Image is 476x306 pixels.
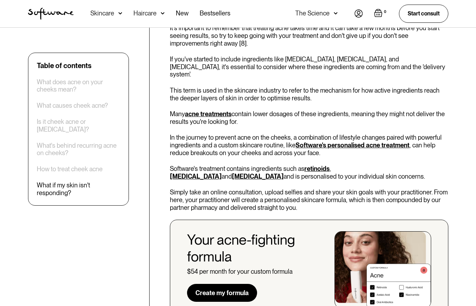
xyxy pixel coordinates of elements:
img: arrow down [334,10,338,17]
a: Software's personalised acne treatment [296,141,409,149]
img: Software Logo [28,8,74,20]
div: 0 [382,9,388,15]
div: Haircare [133,10,157,17]
a: What causes cheek acne? [37,102,108,110]
p: It's important to remember that treating acne takes time and it can take a few months before you ... [170,24,448,47]
a: retinoids [304,165,330,172]
a: Open empty cart [374,9,388,19]
a: What's behind recurring acne on cheeks? [37,142,120,157]
p: This term is used in the skincare industry to refer to the mechanism for how active ingredients r... [170,87,448,102]
a: How to treat cheek acne [37,166,103,173]
p: Software's treatment contains ingredients such as , and and is personalised to your individual sk... [170,165,448,180]
div: Your acne-fighting formula [187,231,324,265]
img: arrow down [118,10,122,17]
div: Skincare [90,10,114,17]
p: If you've started to include ingredients like [MEDICAL_DATA], [MEDICAL_DATA], and [MEDICAL_DATA],... [170,55,448,78]
a: Start consult [399,5,448,22]
a: What if my skin isn't responding? [37,182,120,197]
a: home [28,8,74,20]
a: [MEDICAL_DATA] [170,173,222,180]
div: $54 per month for your custom formula [187,268,292,275]
a: Create my formula [187,284,257,302]
a: What does acne on your cheeks mean? [37,78,120,93]
a: [MEDICAL_DATA] [232,173,284,180]
img: arrow down [161,10,165,17]
a: Is it cheek acne or [MEDICAL_DATA]? [37,118,120,133]
a: acne treatments [185,110,232,118]
p: In the journey to prevent acne on the cheeks, a combination of lifestyle changes paired with powe... [170,134,448,157]
p: Simply take an online consultation, upload selfies and share your skin goals with your practition... [170,188,448,211]
div: The Science [295,10,330,17]
div: Table of contents [37,61,91,70]
p: Many contain lower dosages of these ingredients, meaning they might not deliver the results you'r... [170,110,448,125]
